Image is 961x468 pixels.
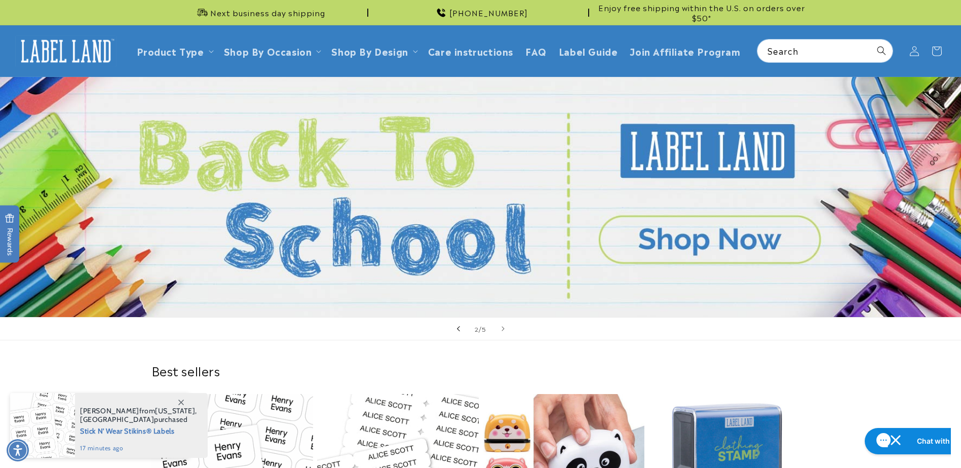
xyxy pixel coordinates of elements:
[325,39,421,63] summary: Shop By Design
[151,363,810,378] h2: Best sellers
[80,406,139,415] span: [PERSON_NAME]
[624,39,746,63] a: Join Affiliate Program
[57,12,100,22] h1: Chat with us
[131,39,218,63] summary: Product Type
[80,407,197,424] span: from , purchased
[137,44,204,58] a: Product Type
[630,45,740,57] span: Join Affiliate Program
[475,324,479,334] span: 2
[80,444,197,453] span: 17 minutes ago
[428,45,513,57] span: Care instructions
[80,424,197,437] span: Stick N' Wear Stikins® Labels
[553,39,624,63] a: Label Guide
[5,214,15,256] span: Rewards
[449,8,528,18] span: [PHONE_NUMBER]
[860,424,951,458] iframe: Gorgias live chat messenger
[15,35,117,67] img: Label Land
[331,44,408,58] a: Shop By Design
[155,406,195,415] span: [US_STATE]
[80,415,154,424] span: [GEOGRAPHIC_DATA]
[593,3,810,22] span: Enjoy free shipping within the U.S. on orders over $50*
[525,45,547,57] span: FAQ
[447,318,470,340] button: Previous slide
[218,39,326,63] summary: Shop By Occasion
[5,4,112,30] button: Open gorgias live chat
[224,45,312,57] span: Shop By Occasion
[479,324,482,334] span: /
[870,40,893,62] button: Search
[210,8,325,18] span: Next business day shipping
[7,439,29,461] div: Accessibility Menu
[482,324,486,334] span: 5
[12,31,121,70] a: Label Land
[519,39,553,63] a: FAQ
[492,318,514,340] button: Next slide
[422,39,519,63] a: Care instructions
[559,45,618,57] span: Label Guide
